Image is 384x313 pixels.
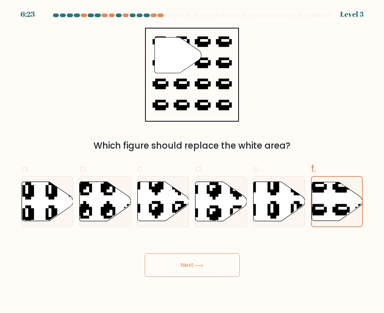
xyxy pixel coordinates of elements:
span: d. [195,161,204,176]
div: Which figure should replace the white area? [26,139,359,152]
g: " [155,37,201,73]
span: e. [253,161,261,176]
button: Next [145,253,240,277]
div: 6:23 [20,9,35,20]
div: Level 3 [340,9,364,20]
span: b. [79,161,88,176]
span: a. [21,161,30,176]
span: f. [311,161,316,176]
span: c. [137,161,145,176]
